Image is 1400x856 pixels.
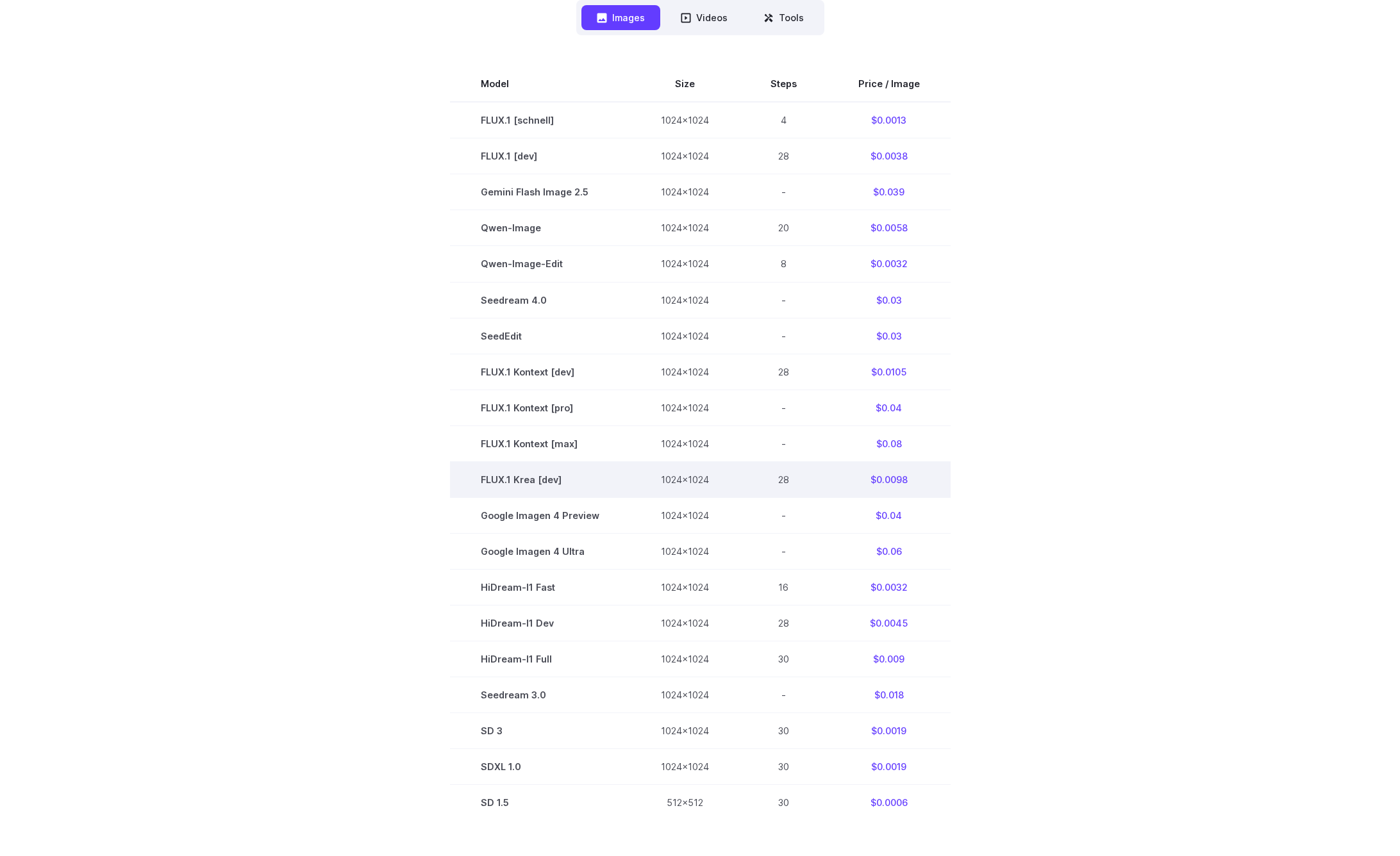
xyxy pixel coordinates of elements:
[828,533,951,569] td: $0.06
[630,749,740,785] td: 1024x1024
[828,318,951,354] td: $0.03
[740,210,828,246] td: 20
[740,354,828,390] td: 28
[630,785,740,821] td: 512x512
[740,461,828,497] td: 28
[740,641,828,677] td: 30
[630,533,740,569] td: 1024x1024
[450,605,630,641] td: HiDream-I1 Dev
[828,282,951,318] td: $0.03
[450,102,630,138] td: FLUX.1 [schnell]
[630,461,740,497] td: 1024x1024
[828,354,951,390] td: $0.0105
[450,533,630,569] td: Google Imagen 4 Ultra
[740,318,828,354] td: -
[828,390,951,425] td: $0.04
[450,138,630,174] td: FLUX.1 [dev]
[450,390,630,425] td: FLUX.1 Kontext [pro]
[828,785,951,821] td: $0.0006
[828,749,951,785] td: $0.0019
[828,713,951,749] td: $0.0019
[630,318,740,354] td: 1024x1024
[740,390,828,425] td: -
[630,282,740,318] td: 1024x1024
[630,174,740,210] td: 1024x1024
[828,210,951,246] td: $0.0058
[748,5,819,30] button: Tools
[450,569,630,605] td: HiDream-I1 Fast
[630,138,740,174] td: 1024x1024
[828,641,951,677] td: $0.009
[740,785,828,821] td: 30
[740,713,828,749] td: 30
[450,749,630,785] td: SDXL 1.0
[630,246,740,282] td: 1024x1024
[665,5,743,30] button: Videos
[581,5,660,30] button: Images
[481,185,599,199] span: Gemini Flash Image 2.5
[740,174,828,210] td: -
[740,66,828,102] th: Steps
[740,677,828,713] td: -
[740,246,828,282] td: 8
[740,138,828,174] td: 28
[828,66,951,102] th: Price / Image
[450,282,630,318] td: Seedream 4.0
[828,246,951,282] td: $0.0032
[450,497,630,533] td: Google Imagen 4 Preview
[828,677,951,713] td: $0.018
[630,497,740,533] td: 1024x1024
[630,66,740,102] th: Size
[740,569,828,605] td: 16
[740,282,828,318] td: -
[450,713,630,749] td: SD 3
[828,425,951,461] td: $0.08
[828,138,951,174] td: $0.0038
[450,461,630,497] td: FLUX.1 Krea [dev]
[740,605,828,641] td: 28
[740,749,828,785] td: 30
[630,354,740,390] td: 1024x1024
[630,605,740,641] td: 1024x1024
[740,533,828,569] td: -
[630,102,740,138] td: 1024x1024
[630,210,740,246] td: 1024x1024
[828,461,951,497] td: $0.0098
[828,497,951,533] td: $0.04
[450,425,630,461] td: FLUX.1 Kontext [max]
[450,641,630,677] td: HiDream-I1 Full
[828,569,951,605] td: $0.0032
[828,102,951,138] td: $0.0013
[630,677,740,713] td: 1024x1024
[450,354,630,390] td: FLUX.1 Kontext [dev]
[740,102,828,138] td: 4
[630,425,740,461] td: 1024x1024
[740,425,828,461] td: -
[828,174,951,210] td: $0.039
[630,713,740,749] td: 1024x1024
[450,66,630,102] th: Model
[450,210,630,246] td: Qwen-Image
[630,390,740,425] td: 1024x1024
[450,677,630,713] td: Seedream 3.0
[828,605,951,641] td: $0.0045
[450,246,630,282] td: Qwen-Image-Edit
[450,785,630,821] td: SD 1.5
[740,497,828,533] td: -
[630,641,740,677] td: 1024x1024
[630,569,740,605] td: 1024x1024
[450,318,630,354] td: SeedEdit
